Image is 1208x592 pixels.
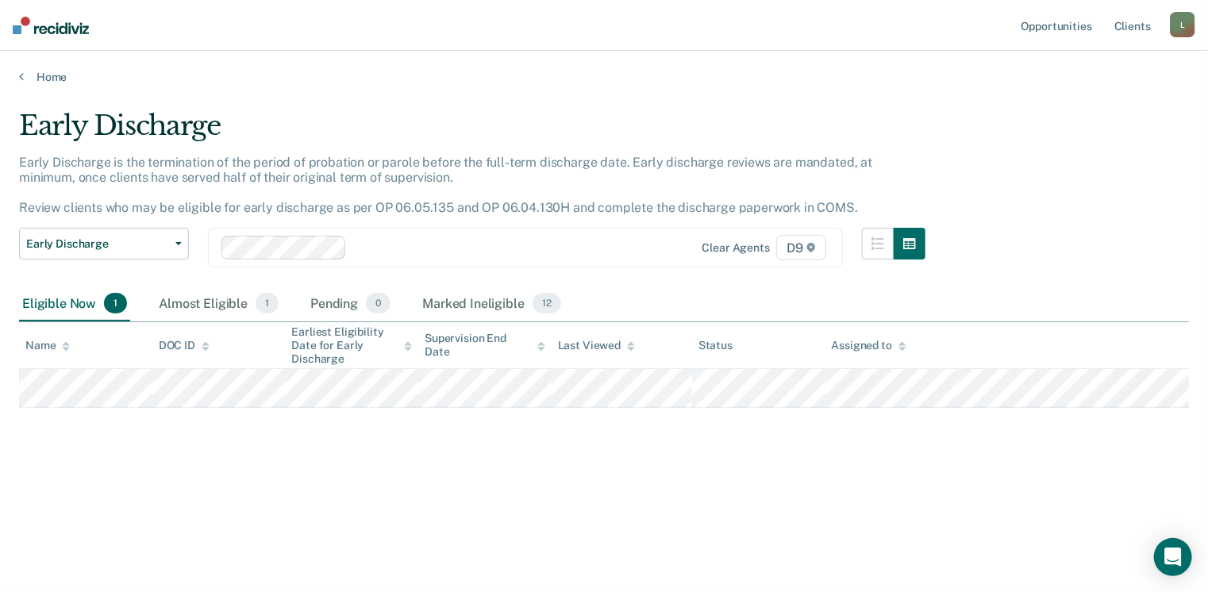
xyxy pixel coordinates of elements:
[533,293,561,313] span: 12
[307,286,394,321] div: Pending0
[19,286,130,321] div: Eligible Now1
[832,339,906,352] div: Assigned to
[425,332,545,359] div: Supervision End Date
[159,339,210,352] div: DOC ID
[702,241,770,255] div: Clear agents
[19,155,872,216] p: Early Discharge is the termination of the period of probation or parole before the full-term disc...
[13,17,89,34] img: Recidiviz
[19,70,1189,84] a: Home
[156,286,282,321] div: Almost Eligible1
[698,339,733,352] div: Status
[776,235,826,260] span: D9
[366,293,390,313] span: 0
[419,286,564,321] div: Marked Ineligible12
[256,293,279,313] span: 1
[1170,12,1195,37] button: L
[19,228,189,259] button: Early Discharge
[25,339,70,352] div: Name
[1154,538,1192,576] div: Open Intercom Messenger
[104,293,127,313] span: 1
[19,110,925,155] div: Early Discharge
[291,325,412,365] div: Earliest Eligibility Date for Early Discharge
[558,339,635,352] div: Last Viewed
[26,237,169,251] span: Early Discharge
